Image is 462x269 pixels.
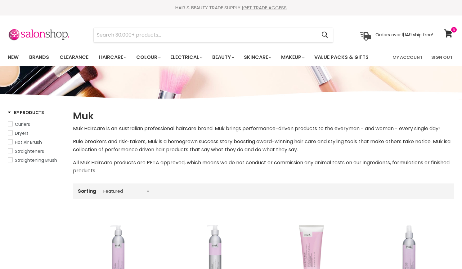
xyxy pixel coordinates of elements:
span: Curlers [15,121,30,127]
p: a collection of performance driven hair products that say what they do and do what they say. [73,138,454,154]
span: Straighteners [15,148,44,154]
a: Straightening Brush [8,157,65,164]
p: Orders over $149 ship free! [375,32,433,37]
a: Value Packs & Gifts [310,51,373,64]
a: New [3,51,23,64]
span: Straightening Brush [15,157,57,163]
span: All Muk Haircare products are PETA approved, which means we do not conduct or commission any anim... [73,159,450,174]
a: Curlers [8,121,65,128]
a: Dryers [8,130,65,137]
span: Dryers [15,130,29,136]
h1: Muk [73,109,454,122]
form: Product [93,28,333,42]
a: Beauty [208,51,238,64]
a: Haircare [94,51,130,64]
label: Sorting [78,188,96,194]
h3: By Products [8,109,44,116]
a: Colour [132,51,164,64]
a: Clearance [55,51,93,64]
a: Electrical [166,51,206,64]
a: Hot Air Brush [8,139,65,146]
button: Search [316,28,333,42]
a: My Account [389,51,426,64]
a: Skincare [239,51,275,64]
input: Search [94,28,316,42]
a: Brands [25,51,54,64]
a: Straighteners [8,148,65,155]
ul: Main menu [3,48,381,66]
a: Sign Out [428,51,456,64]
span: Rule breakers and risk-takers, Muk is a homegrown success story boasting award-winning hair care ... [73,138,447,145]
span: Hot Air Brush [15,139,42,145]
a: Makeup [276,51,308,64]
span: Muk Haircare is an Australian professional haircare brand. Muk brings performance-driven products... [73,125,440,132]
a: GET TRADE ACCESS [243,4,287,11]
